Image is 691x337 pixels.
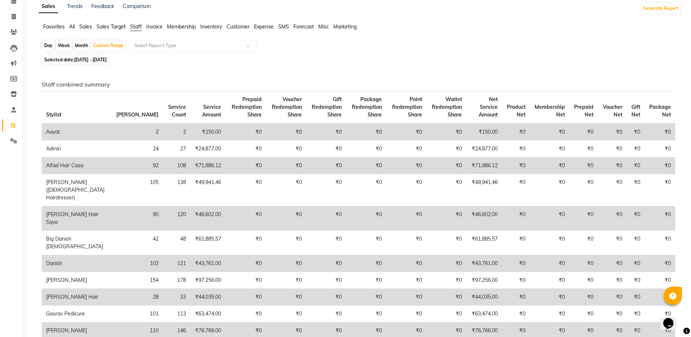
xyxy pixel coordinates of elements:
span: Membership Net [535,104,565,118]
td: ₹0 [645,255,675,272]
td: ₹0 [502,157,530,174]
td: ₹46,602.00 [466,206,502,231]
td: ₹0 [645,157,675,174]
button: Generate Report [641,3,680,14]
td: ₹0 [598,174,626,206]
td: ₹0 [225,231,266,255]
span: Sales [79,23,92,30]
td: ₹0 [645,123,675,141]
td: ₹0 [627,255,645,272]
span: Point Redemption Share [392,96,422,118]
td: Admin [42,141,112,157]
td: ₹0 [266,174,306,206]
td: Danish [42,255,112,272]
td: ₹0 [426,174,467,206]
td: ₹0 [502,141,530,157]
span: [PERSON_NAME] [116,111,159,118]
td: 2 [112,123,163,141]
span: Gift Net [631,104,640,118]
td: ₹0 [569,255,598,272]
td: ₹0 [598,289,626,306]
span: Favorites [43,23,65,30]
td: ₹0 [306,272,346,289]
td: ₹61,885.57 [190,231,225,255]
td: ₹0 [386,289,426,306]
td: ₹0 [225,174,266,206]
td: [PERSON_NAME] ([DEMOGRAPHIC_DATA] Hairdresser) [42,174,112,206]
td: ₹0 [346,272,386,289]
td: ₹0 [502,206,530,231]
td: ₹43,761.00 [466,255,502,272]
td: ₹0 [426,306,467,322]
td: ₹0 [569,141,598,157]
td: ₹0 [346,123,386,141]
td: ₹0 [627,206,645,231]
td: ₹0 [386,174,426,206]
td: 42 [112,231,163,255]
td: ₹0 [346,255,386,272]
td: ₹0 [530,174,569,206]
td: 27 [163,141,190,157]
td: ₹0 [598,206,626,231]
span: SMS [278,23,289,30]
td: ₹0 [530,206,569,231]
td: ₹0 [386,141,426,157]
td: ₹0 [627,157,645,174]
td: ₹0 [530,255,569,272]
td: ₹0 [426,123,467,141]
td: ₹0 [225,289,266,306]
span: Sales Target [96,23,126,30]
td: ₹0 [627,289,645,306]
span: [DATE] - [DATE] [74,57,107,62]
td: [PERSON_NAME] [42,272,112,289]
td: ₹0 [225,123,266,141]
td: ₹61,885.57 [466,231,502,255]
td: ₹0 [530,289,569,306]
td: 48 [163,231,190,255]
td: ₹0 [386,231,426,255]
td: ₹0 [502,255,530,272]
td: 108 [163,157,190,174]
td: ₹0 [306,306,346,322]
td: ₹0 [386,123,426,141]
td: ₹0 [266,272,306,289]
td: ₹0 [426,289,467,306]
span: Invoice [146,23,163,30]
td: ₹0 [645,174,675,206]
td: 178 [163,272,190,289]
td: ₹0 [569,157,598,174]
td: ₹49,941.46 [466,174,502,206]
td: ₹0 [645,272,675,289]
td: ₹43,761.00 [190,255,225,272]
td: ₹0 [426,231,467,255]
a: Comparison [123,3,151,9]
td: ₹0 [306,141,346,157]
td: ₹0 [225,255,266,272]
td: 138 [163,174,190,206]
span: Voucher Net [603,104,622,118]
td: ₹0 [386,272,426,289]
td: ₹0 [426,206,467,231]
td: Alfad Hair Casa [42,157,112,174]
td: ₹0 [346,289,386,306]
td: ₹0 [346,157,386,174]
td: ₹0 [266,289,306,306]
td: ₹0 [530,272,569,289]
td: ₹0 [306,123,346,141]
td: ₹0 [306,206,346,231]
td: [PERSON_NAME] Hair Saya [42,206,112,231]
a: Feedback [91,3,114,9]
td: 33 [163,289,190,306]
div: Custom Range [91,41,125,51]
td: 120 [163,206,190,231]
td: ₹0 [386,255,426,272]
span: Misc [318,23,329,30]
td: ₹0 [569,123,598,141]
td: ₹0 [598,141,626,157]
td: ₹0 [225,141,266,157]
td: ₹150.00 [466,123,502,141]
td: ₹0 [502,289,530,306]
td: 113 [163,306,190,322]
td: ₹97,256.00 [466,272,502,289]
td: ₹63,474.00 [466,306,502,322]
